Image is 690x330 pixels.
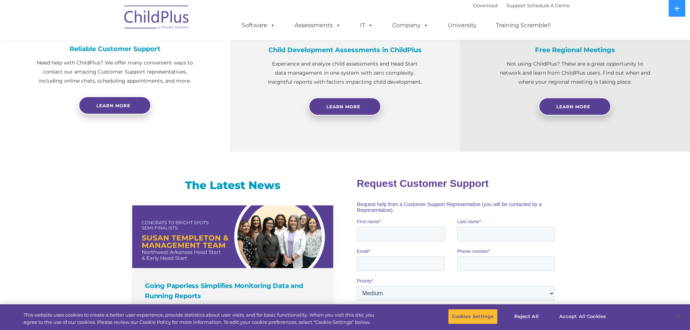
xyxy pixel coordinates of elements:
span: Learn More [556,104,590,109]
a: Download [473,3,498,8]
a: Support [506,3,526,8]
span: Phone number [101,78,131,83]
button: Close [670,309,686,325]
div: This website uses cookies to create a better user experience, provide statistics about user visit... [24,312,380,326]
p: Experience and analyze child assessments and Head Start data management in one system with zero c... [266,59,424,87]
a: Learn More [309,97,381,116]
button: Cookies Settings [448,309,498,324]
h4: Going Paperless Simplifies Monitoring Data and Running Reports [145,281,322,301]
span: Learn More [326,104,360,109]
a: Software [234,18,283,33]
h4: Free Regional Meetings [496,46,654,54]
p: Not using ChildPlus? These are a great opportunity to network and learn from ChildPlus users. Fin... [496,59,654,87]
span: Last name [101,48,123,53]
a: Learn more [79,96,151,114]
a: Training Scramble!! [489,18,558,33]
img: ChildPlus by Procare Solutions [121,0,193,37]
a: Learn More [539,97,611,116]
a: Assessments [287,18,348,33]
a: University [440,18,484,33]
a: Company [385,18,436,33]
h4: Reliable Customer Support [36,45,194,53]
h4: Child Development Assessments in ChildPlus [266,46,424,54]
a: IT [353,18,380,33]
h3: The Latest News [132,178,333,193]
font: | [473,3,570,8]
p: Need help with ChildPlus? We offer many convenient ways to contact our amazing Customer Support r... [36,58,194,85]
a: Schedule A Demo [527,3,570,8]
button: Reject All [504,309,549,324]
span: Learn more [96,103,130,108]
button: Accept All Cookies [555,309,610,324]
